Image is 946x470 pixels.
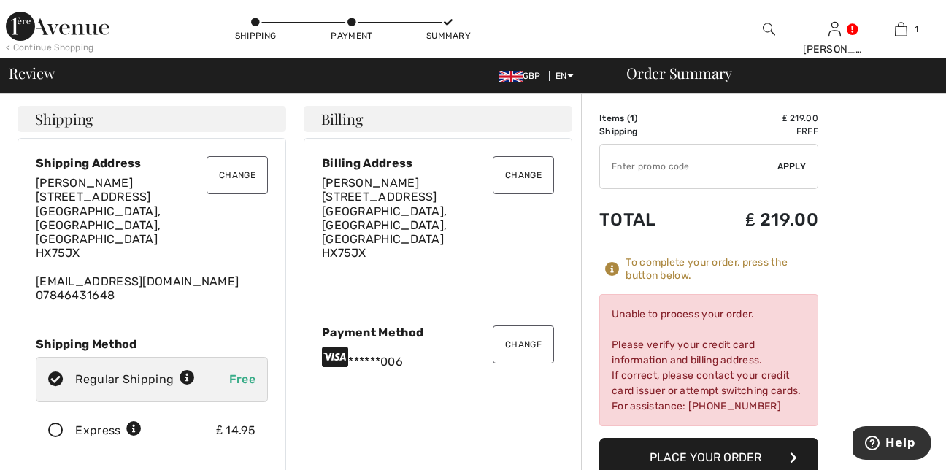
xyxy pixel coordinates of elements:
[36,337,268,351] div: Shipping Method
[330,29,374,42] div: Payment
[763,20,775,38] img: search the website
[828,20,841,38] img: My Info
[493,325,554,363] button: Change
[322,190,447,260] span: [STREET_ADDRESS] [GEOGRAPHIC_DATA], [GEOGRAPHIC_DATA], [GEOGRAPHIC_DATA] HX75JX
[915,23,918,36] span: 1
[493,156,554,194] button: Change
[321,112,363,126] span: Billing
[36,156,268,170] div: Shipping Address
[599,294,818,426] div: Unable to process your order. Please verify your credit card information and billing address. If ...
[322,156,554,170] div: Billing Address
[869,20,934,38] a: 1
[599,195,695,244] td: Total
[555,71,574,81] span: EN
[6,12,109,41] img: 1ère Avenue
[207,156,268,194] button: Change
[777,160,807,173] span: Apply
[322,325,554,339] div: Payment Method
[853,426,931,463] iframe: Opens a widget where you can find more information
[499,71,523,82] img: UK Pound
[216,422,255,439] div: ₤ 14.95
[695,112,818,125] td: ₤ 219.00
[36,190,161,260] span: [STREET_ADDRESS] [GEOGRAPHIC_DATA], [GEOGRAPHIC_DATA], [GEOGRAPHIC_DATA] HX75JX
[599,112,695,125] td: Items ( )
[234,29,277,42] div: Shipping
[426,29,470,42] div: Summary
[322,176,419,190] span: [PERSON_NAME]
[6,41,94,54] div: < Continue Shopping
[895,20,907,38] img: My Bag
[499,71,547,81] span: GBP
[695,125,818,138] td: Free
[630,113,634,123] span: 1
[600,145,777,188] input: Promo code
[36,176,268,302] div: [EMAIL_ADDRESS][DOMAIN_NAME] 07846431648
[75,422,142,439] div: Express
[695,195,818,244] td: ₤ 219.00
[828,22,841,36] a: Sign In
[803,42,868,57] div: [PERSON_NAME]
[599,125,695,138] td: Shipping
[75,371,195,388] div: Regular Shipping
[229,372,255,386] span: Free
[36,176,133,190] span: [PERSON_NAME]
[9,66,55,80] span: Review
[609,66,937,80] div: Order Summary
[626,256,818,282] div: To complete your order, press the button below.
[35,112,93,126] span: Shipping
